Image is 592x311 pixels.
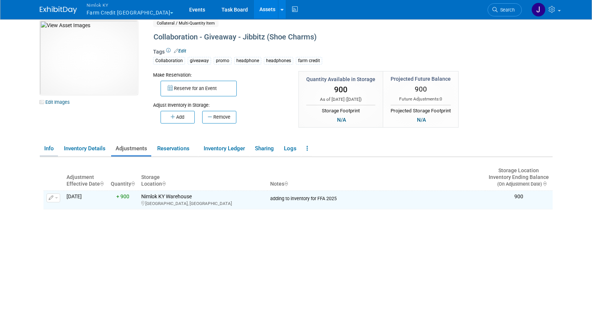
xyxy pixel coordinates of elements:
[141,200,264,206] div: [GEOGRAPHIC_DATA], [GEOGRAPHIC_DATA]
[199,142,249,155] a: Inventory Ledger
[391,75,451,83] div: Projected Future Balance
[174,48,186,54] a: Edit
[40,6,77,14] img: ExhibitDay
[270,193,482,202] div: adding to inventory for FFA 2025
[153,19,219,27] span: Collateral / Multi-Quantity Item
[87,1,174,9] span: Nimlok KY
[107,164,138,190] th: Quantity : activate to sort column ascending
[188,57,211,65] div: giveaway
[347,97,360,102] span: [DATE]
[153,57,185,65] div: Collaboration
[161,111,195,124] button: Add
[40,142,58,155] a: Info
[296,57,322,65] div: farm credit
[415,116,428,124] div: N/A
[391,96,451,102] div: Future Adjustments:
[161,81,237,96] button: Reserve for an Event
[111,142,151,155] a: Adjustments
[531,3,546,17] img: Jamie Dunn
[335,116,348,124] div: N/A
[491,181,542,187] span: (On Adjustment Date)
[40,20,138,95] img: View Asset Images
[267,164,485,190] th: Notes : activate to sort column ascending
[153,71,288,78] div: Make Reservation:
[279,142,301,155] a: Logs
[138,164,267,190] th: Storage Location : activate to sort column ascending
[153,142,198,155] a: Reservations
[153,48,491,70] div: Tags
[415,85,427,93] span: 900
[116,193,129,199] span: + 900
[141,193,264,207] div: Nimlok KY Warehouse
[40,97,73,107] a: Edit Images
[488,193,550,200] div: 900
[64,164,107,190] th: Adjustment Effective Date : activate to sort column ascending
[234,57,261,65] div: headphone
[151,31,491,44] div: Collaboration - Giveaway - Jibbitz (Shoe Charms)
[250,142,278,155] a: Sharing
[64,190,107,209] td: [DATE]
[214,57,232,65] div: promo
[306,96,375,103] div: As of [DATE] ( )
[391,105,451,115] div: Projected Storage Footprint
[485,164,553,190] th: Storage LocationInventory Ending Balance (On Adjustment Date) : activate to sort column ascending
[59,142,110,155] a: Inventory Details
[488,3,522,16] a: Search
[264,57,293,65] div: headphones
[498,7,515,13] span: Search
[202,111,236,124] button: Remove
[306,76,375,83] div: Quantity Available in Storage
[440,96,442,102] span: 0
[306,105,375,115] div: Storage Footprint
[153,96,288,109] div: Adjust Inventory in Storage:
[334,85,347,94] span: 900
